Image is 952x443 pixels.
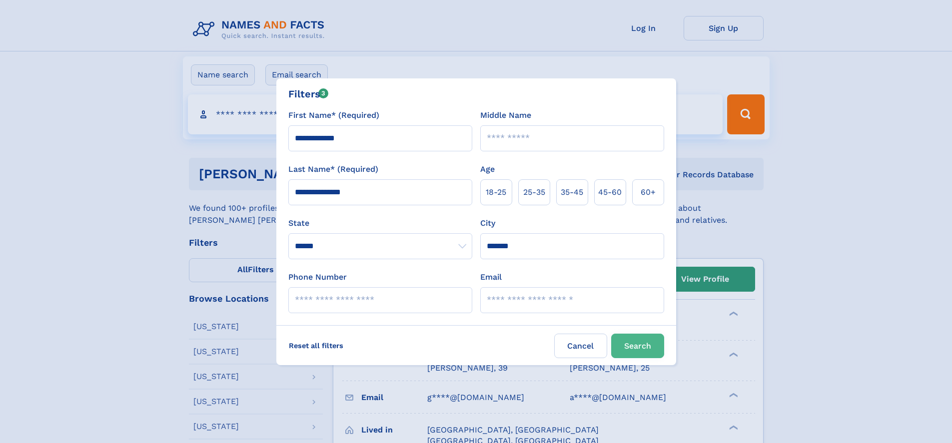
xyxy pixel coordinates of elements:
span: 35‑45 [561,186,583,198]
label: Last Name* (Required) [288,163,378,175]
span: 18‑25 [486,186,506,198]
div: Filters [288,86,329,101]
button: Search [611,334,664,358]
span: 25‑35 [523,186,545,198]
label: Email [480,271,502,283]
label: Middle Name [480,109,531,121]
span: 60+ [641,186,656,198]
span: 45‑60 [598,186,622,198]
label: Cancel [554,334,607,358]
label: Reset all filters [282,334,350,358]
label: Age [480,163,495,175]
label: First Name* (Required) [288,109,379,121]
label: State [288,217,472,229]
label: Phone Number [288,271,347,283]
label: City [480,217,495,229]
